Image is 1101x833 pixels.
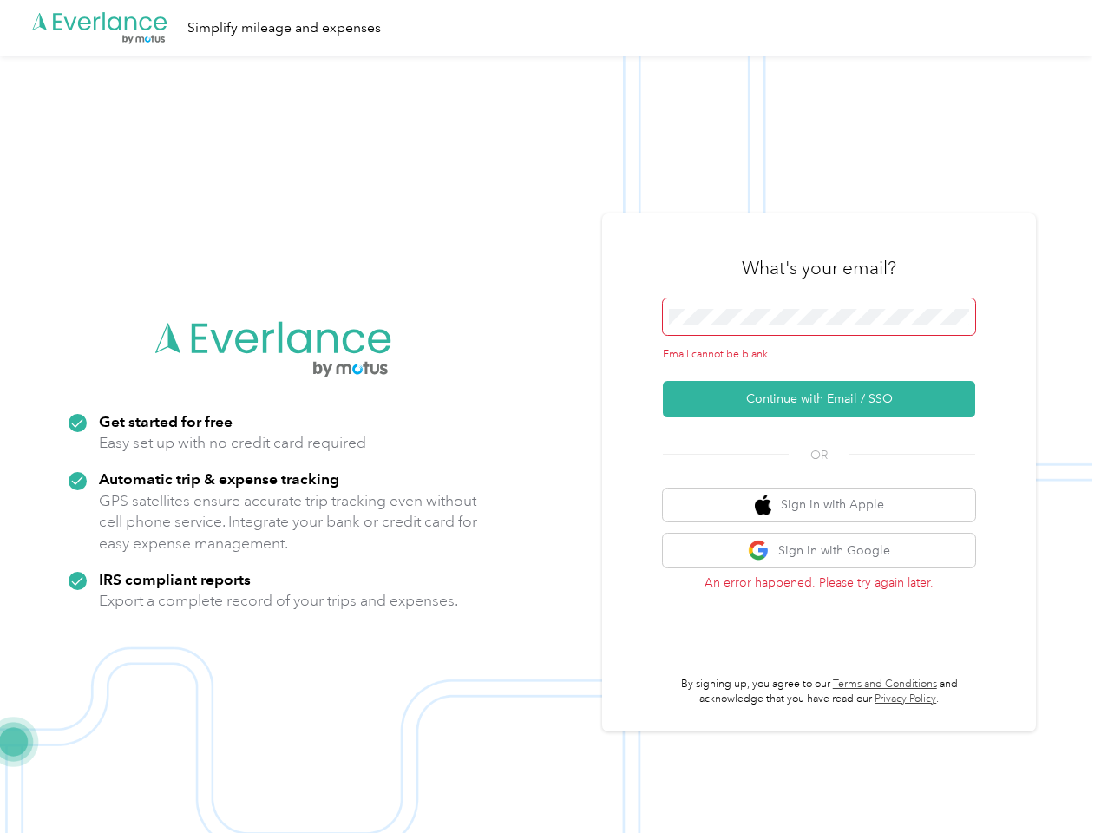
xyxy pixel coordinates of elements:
[99,432,366,454] p: Easy set up with no credit card required
[99,412,233,430] strong: Get started for free
[99,570,251,588] strong: IRS compliant reports
[99,490,478,554] p: GPS satellites ensure accurate trip tracking even without cell phone service. Integrate your bank...
[663,677,975,707] p: By signing up, you agree to our and acknowledge that you have read our .
[663,381,975,417] button: Continue with Email / SSO
[187,17,381,39] div: Simplify mileage and expenses
[99,590,458,612] p: Export a complete record of your trips and expenses.
[99,469,339,488] strong: Automatic trip & expense tracking
[742,256,896,280] h3: What's your email?
[789,446,849,464] span: OR
[663,534,975,567] button: google logoSign in with Google
[748,540,770,561] img: google logo
[663,347,975,363] div: Email cannot be blank
[663,489,975,522] button: apple logoSign in with Apple
[663,574,975,592] p: An error happened. Please try again later.
[833,678,937,691] a: Terms and Conditions
[875,692,936,705] a: Privacy Policy
[755,495,772,516] img: apple logo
